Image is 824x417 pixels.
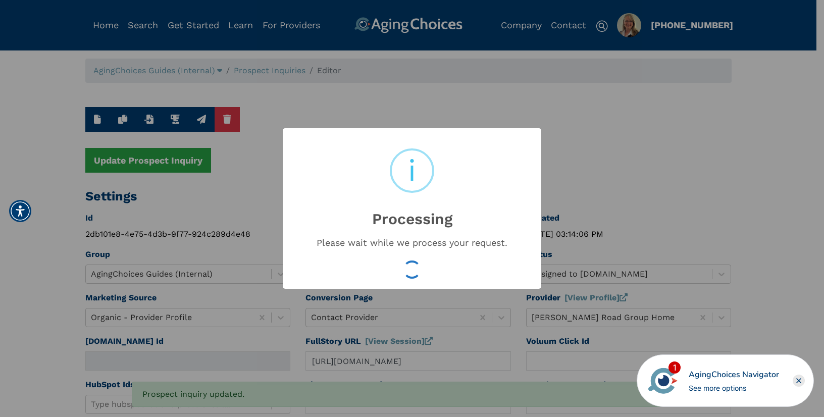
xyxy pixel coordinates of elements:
div: 1 [668,361,681,374]
div: AgingChoices Navigator [689,369,779,381]
div: See more options [689,383,779,393]
div: Please wait while we process your request. [297,237,527,248]
div: Accessibility Menu [9,200,31,222]
div: i [408,150,416,191]
img: avatar [646,363,680,398]
h2: Processing [283,198,541,228]
div: Close [793,375,805,387]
